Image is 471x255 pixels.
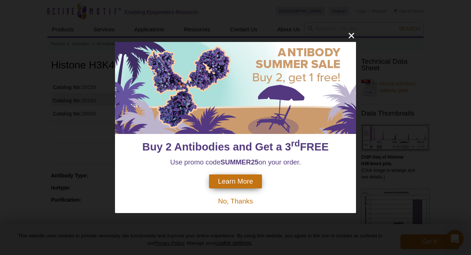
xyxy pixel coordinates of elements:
[218,197,253,205] span: No, Thanks
[142,141,328,153] span: Buy 2 Antibodies and Get a 3 FREE
[291,139,300,149] sup: rd
[220,158,259,166] strong: SUMMER25
[218,177,253,185] span: Learn More
[347,31,356,40] button: close
[170,158,301,166] span: Use promo code on your order.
